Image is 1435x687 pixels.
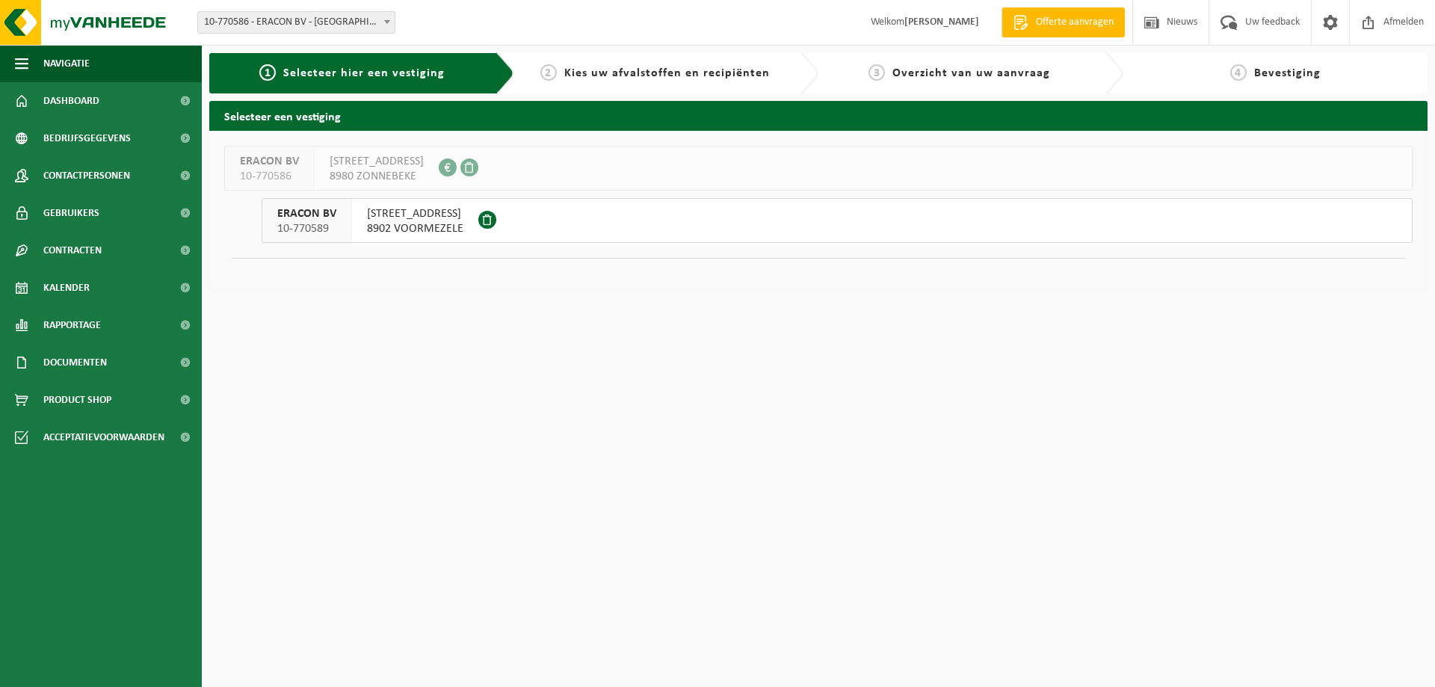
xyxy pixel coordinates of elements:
[330,154,424,169] span: [STREET_ADDRESS]
[43,269,90,306] span: Kalender
[43,45,90,82] span: Navigatie
[367,206,463,221] span: [STREET_ADDRESS]
[43,344,107,381] span: Documenten
[367,221,463,236] span: 8902 VOORMEZELE
[259,64,276,81] span: 1
[197,11,395,34] span: 10-770586 - ERACON BV - ZONNEBEKE
[283,67,445,79] span: Selecteer hier een vestiging
[43,194,99,232] span: Gebruikers
[43,82,99,120] span: Dashboard
[892,67,1050,79] span: Overzicht van uw aanvraag
[43,381,111,419] span: Product Shop
[43,157,130,194] span: Contactpersonen
[43,120,131,157] span: Bedrijfsgegevens
[262,198,1413,243] button: ERACON BV 10-770589 [STREET_ADDRESS]8902 VOORMEZELE
[198,12,395,33] span: 10-770586 - ERACON BV - ZONNEBEKE
[868,64,885,81] span: 3
[43,419,164,456] span: Acceptatievoorwaarden
[1254,67,1321,79] span: Bevestiging
[564,67,770,79] span: Kies uw afvalstoffen en recipiënten
[330,169,424,184] span: 8980 ZONNEBEKE
[540,64,557,81] span: 2
[240,154,299,169] span: ERACON BV
[277,221,336,236] span: 10-770589
[209,101,1428,130] h2: Selecteer een vestiging
[1230,64,1247,81] span: 4
[240,169,299,184] span: 10-770586
[1032,15,1117,30] span: Offerte aanvragen
[1002,7,1125,37] a: Offerte aanvragen
[904,16,979,28] strong: [PERSON_NAME]
[43,306,101,344] span: Rapportage
[277,206,336,221] span: ERACON BV
[43,232,102,269] span: Contracten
